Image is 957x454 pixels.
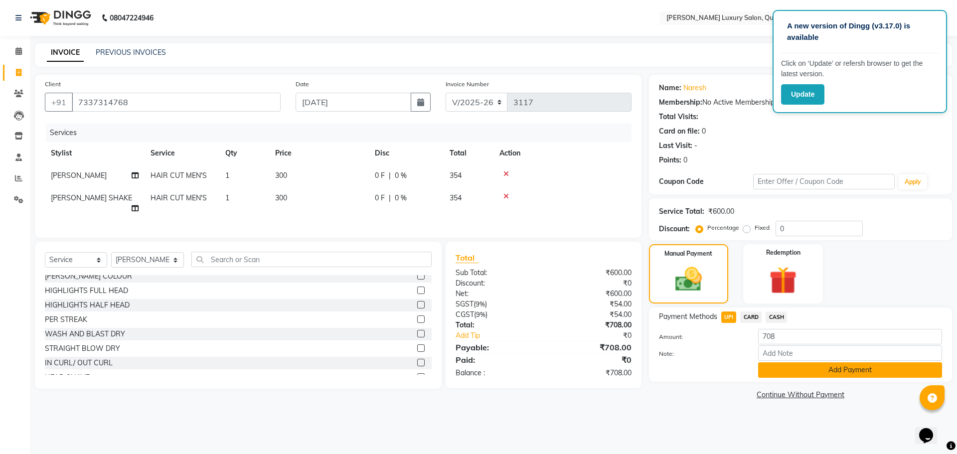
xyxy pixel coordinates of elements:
th: Qty [219,142,269,164]
span: 0 F [375,170,385,181]
b: 08047224946 [110,4,154,32]
div: STRAIGHT BLOW DRY [45,343,120,354]
span: 300 [275,193,287,202]
div: Discount: [448,278,543,289]
div: Sub Total: [448,268,543,278]
div: ₹54.00 [543,309,638,320]
span: HAIR CUT MEN'S [151,193,207,202]
button: Add Payment [758,362,942,378]
button: Update [781,84,824,105]
th: Service [145,142,219,164]
div: 0 [683,155,687,165]
input: Enter Offer / Coupon Code [753,174,895,189]
div: HIGHLIGHTS HALF HEAD [45,300,130,310]
span: Payment Methods [659,311,717,322]
label: Redemption [766,248,800,257]
span: HAIR CUT MEN'S [151,171,207,180]
div: ₹600.00 [543,289,638,299]
div: Card on file: [659,126,700,137]
div: Payable: [448,341,543,353]
span: 0 % [395,193,407,203]
div: Coupon Code [659,176,753,187]
th: Total [444,142,493,164]
span: 1 [225,193,229,202]
a: INVOICE [47,44,84,62]
div: ₹600.00 [708,206,734,217]
span: 9% [476,310,485,318]
th: Disc [369,142,444,164]
div: Membership: [659,97,702,108]
div: Net: [448,289,543,299]
input: Search or Scan [191,252,432,267]
input: Search by Name/Mobile/Email/Code [72,93,281,112]
p: Click on ‘Update’ or refersh browser to get the latest version. [781,58,939,79]
div: Balance : [448,368,543,378]
div: HEAD SHAVE [45,372,90,383]
div: ₹0 [559,330,638,341]
span: [PERSON_NAME] SHAKE [51,193,132,202]
div: Services [46,124,639,142]
img: _cash.svg [667,264,710,295]
div: Name: [659,83,681,93]
div: PER STREAK [45,314,87,325]
label: Invoice Number [446,80,489,89]
div: ₹0 [543,354,638,366]
span: 0 F [375,193,385,203]
div: ₹708.00 [543,368,638,378]
input: Amount [758,329,942,344]
div: No Active Membership [659,97,942,108]
div: Discount: [659,224,690,234]
div: ₹54.00 [543,299,638,309]
span: 9% [476,300,485,308]
span: Total [456,253,478,263]
div: HIGHLIGHTS FULL HEAD [45,286,128,296]
label: Client [45,80,61,89]
th: Action [493,142,632,164]
span: 0 % [395,170,407,181]
label: Percentage [707,223,739,232]
th: Stylist [45,142,145,164]
span: 300 [275,171,287,180]
div: Points: [659,155,681,165]
img: logo [25,4,94,32]
span: 354 [450,193,462,202]
div: ₹0 [543,278,638,289]
span: CGST [456,310,474,319]
div: - [694,141,697,151]
span: UPI [721,311,737,323]
label: Amount: [651,332,751,341]
a: Add Tip [448,330,559,341]
div: ₹708.00 [543,320,638,330]
span: 354 [450,171,462,180]
a: Naresh [683,83,706,93]
span: SGST [456,300,474,308]
button: +91 [45,93,73,112]
span: 1 [225,171,229,180]
div: Last Visit: [659,141,692,151]
div: [PERSON_NAME] COLOUR [45,271,132,282]
th: Price [269,142,369,164]
div: WASH AND BLAST DRY [45,329,125,339]
input: Add Note [758,345,942,361]
a: PREVIOUS INVOICES [96,48,166,57]
div: IN CURL/ OUT CURL [45,358,113,368]
div: Service Total: [659,206,704,217]
span: | [389,170,391,181]
div: Paid: [448,354,543,366]
p: A new version of Dingg (v3.17.0) is available [787,20,933,43]
div: ₹600.00 [543,268,638,278]
div: Total: [448,320,543,330]
div: 0 [702,126,706,137]
div: ( ) [448,309,543,320]
label: Fixed [755,223,770,232]
div: Total Visits: [659,112,698,122]
span: [PERSON_NAME] [51,171,107,180]
iframe: chat widget [915,414,947,444]
span: | [389,193,391,203]
span: CASH [766,311,787,323]
span: CARD [740,311,762,323]
div: ₹708.00 [543,341,638,353]
label: Note: [651,349,751,358]
label: Date [296,80,309,89]
div: ( ) [448,299,543,309]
